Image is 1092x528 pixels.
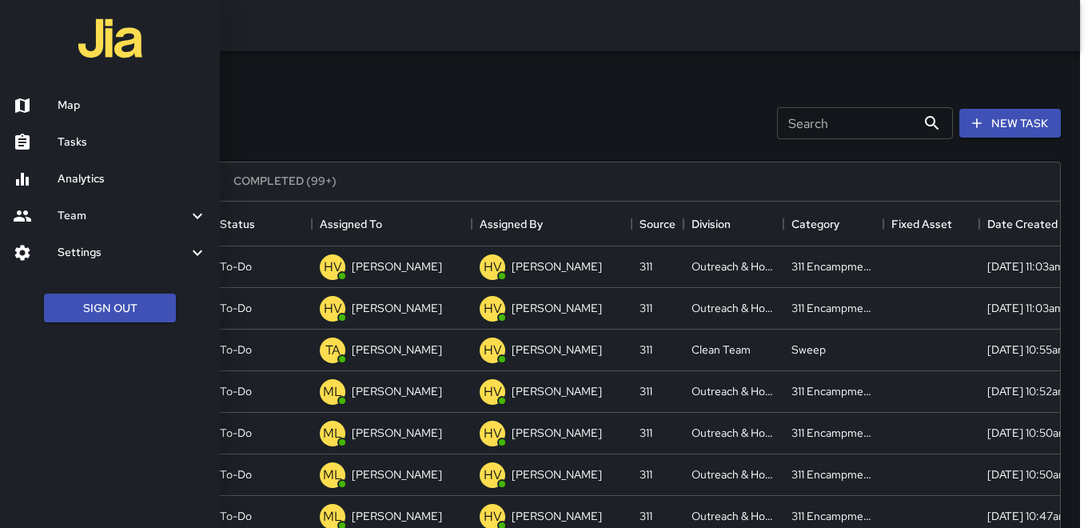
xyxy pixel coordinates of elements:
h6: Settings [58,244,188,262]
h6: Map [58,97,207,114]
h6: Team [58,207,188,225]
button: Sign Out [44,294,176,323]
img: jia-logo [78,6,142,70]
h6: Analytics [58,170,207,188]
h6: Tasks [58,134,207,151]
